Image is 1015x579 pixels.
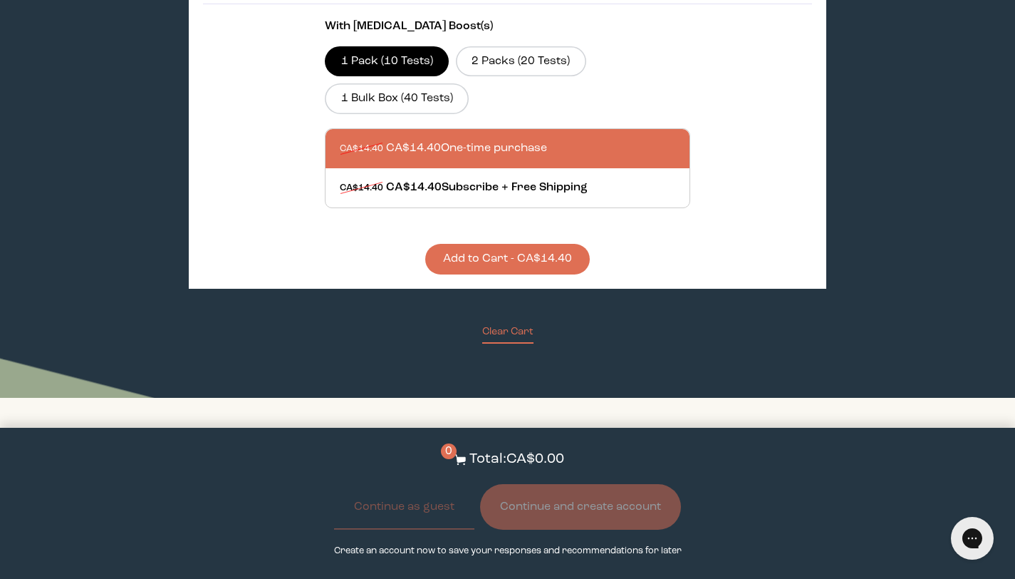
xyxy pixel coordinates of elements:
[456,46,586,76] label: 2 Packs (20 Tests)
[469,449,564,470] p: Total: CA$0.00
[944,512,1001,565] iframe: Gorgias live chat messenger
[325,46,449,76] label: 1 Pack (10 Tests)
[334,484,474,530] button: Continue as guest
[425,244,590,275] button: Add to Cart - CA$14.40
[441,444,457,459] span: 0
[325,19,690,35] p: With [MEDICAL_DATA] Boost(s)
[325,83,469,113] label: 1 Bulk Box (40 Tests)
[334,544,682,558] p: Create an account now to save your responses and recommendations for later
[480,484,681,530] button: Continue and create account
[482,324,533,344] button: Clear Cart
